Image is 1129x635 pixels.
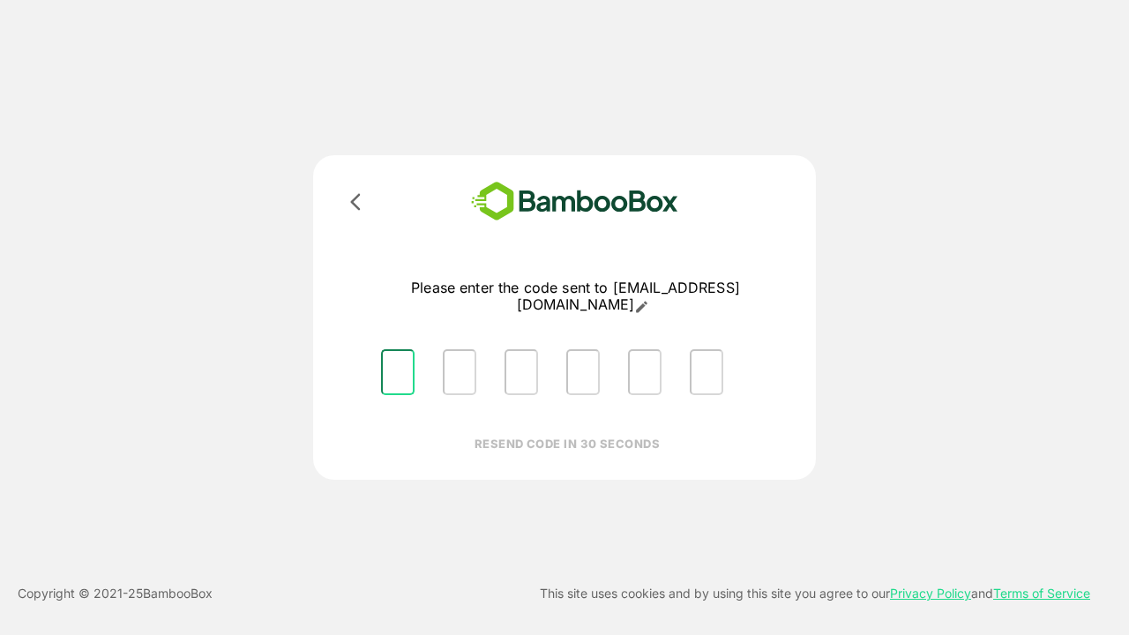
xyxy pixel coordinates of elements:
input: Please enter OTP character 3 [505,349,538,395]
input: Please enter OTP character 1 [381,349,415,395]
img: bamboobox [445,176,704,227]
p: This site uses cookies and by using this site you agree to our and [540,583,1090,604]
input: Please enter OTP character 5 [628,349,662,395]
input: Please enter OTP character 6 [690,349,723,395]
a: Privacy Policy [890,586,971,601]
input: Please enter OTP character 2 [443,349,476,395]
p: Copyright © 2021- 25 BambooBox [18,583,213,604]
a: Terms of Service [993,586,1090,601]
input: Please enter OTP character 4 [566,349,600,395]
p: Please enter the code sent to [EMAIL_ADDRESS][DOMAIN_NAME] [367,280,784,314]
